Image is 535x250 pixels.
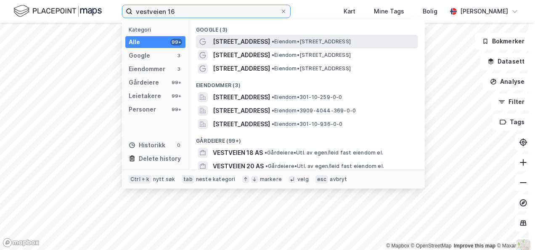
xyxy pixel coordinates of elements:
[213,148,263,158] span: VESTVEIEN 18 AS
[129,175,151,184] div: Ctrl + k
[272,94,342,101] span: Eiendom • 301-10-259-0-0
[265,163,268,169] span: •
[175,66,182,72] div: 3
[272,38,274,45] span: •
[272,52,351,59] span: Eiendom • [STREET_ADDRESS]
[272,52,274,58] span: •
[272,121,343,128] span: Eiendom • 301-10-936-0-0
[153,176,175,183] div: nytt søk
[213,37,270,47] span: [STREET_ADDRESS]
[175,52,182,59] div: 3
[213,92,270,102] span: [STREET_ADDRESS]
[129,51,150,61] div: Google
[189,75,425,90] div: Eiendommer (3)
[213,161,264,171] span: VESTVEIEN 20 AS
[265,149,267,156] span: •
[170,106,182,113] div: 99+
[386,243,409,249] a: Mapbox
[272,121,274,127] span: •
[272,107,274,114] span: •
[170,79,182,86] div: 99+
[297,176,309,183] div: velg
[493,114,532,130] button: Tags
[3,238,40,247] a: Mapbox homepage
[272,65,274,72] span: •
[460,6,508,16] div: [PERSON_NAME]
[483,73,532,90] button: Analyse
[374,6,404,16] div: Mine Tags
[265,149,383,156] span: Gårdeiere • Utl. av egen/leid fast eiendom el.
[265,163,384,170] span: Gårdeiere • Utl. av egen/leid fast eiendom el.
[213,50,270,60] span: [STREET_ADDRESS]
[129,37,140,47] div: Alle
[196,176,236,183] div: neste kategori
[480,53,532,70] button: Datasett
[189,131,425,146] div: Gårdeiere (99+)
[272,38,351,45] span: Eiendom • [STREET_ADDRESS]
[213,119,270,129] span: [STREET_ADDRESS]
[260,176,282,183] div: markere
[213,64,270,74] span: [STREET_ADDRESS]
[170,93,182,99] div: 99+
[170,39,182,45] div: 99+
[423,6,437,16] div: Bolig
[182,175,194,184] div: tab
[175,142,182,149] div: 0
[189,20,425,35] div: Google (3)
[139,154,181,164] div: Delete history
[475,33,532,50] button: Bokmerker
[132,5,280,18] input: Søk på adresse, matrikkel, gårdeiere, leietakere eller personer
[344,6,355,16] div: Kart
[454,243,495,249] a: Improve this map
[493,210,535,250] iframe: Chat Widget
[129,77,159,88] div: Gårdeiere
[213,106,270,116] span: [STREET_ADDRESS]
[129,91,161,101] div: Leietakere
[129,140,165,150] div: Historikk
[330,176,347,183] div: avbryt
[13,4,102,19] img: logo.f888ab2527a4732fd821a326f86c7f29.svg
[272,107,356,114] span: Eiendom • 3909-4044-369-0-0
[129,104,156,114] div: Personer
[272,65,351,72] span: Eiendom • [STREET_ADDRESS]
[315,175,328,184] div: esc
[272,94,274,100] span: •
[411,243,452,249] a: OpenStreetMap
[129,64,165,74] div: Eiendommer
[129,27,185,33] div: Kategori
[491,93,532,110] button: Filter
